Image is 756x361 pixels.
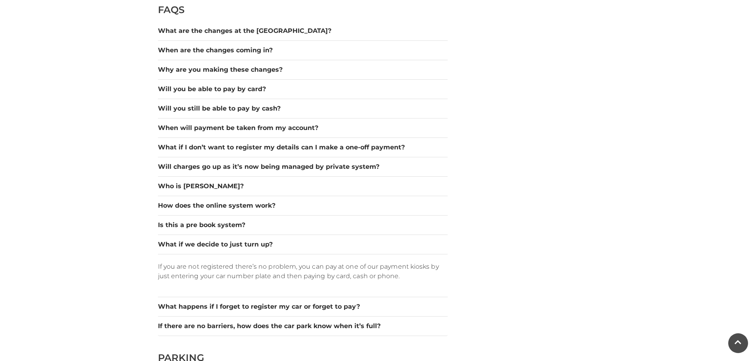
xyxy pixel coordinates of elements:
button: Who is [PERSON_NAME]? [158,181,448,191]
button: Will you still be able to pay by cash? [158,104,448,113]
button: When will payment be taken from my account? [158,123,448,133]
button: What are the changes at the [GEOGRAPHIC_DATA]? [158,26,448,36]
button: If there are no barriers, how does the car park know when it’s full? [158,321,448,331]
button: How does the online system work? [158,201,448,210]
button: Will charges go up as it’s now being managed by private system? [158,162,448,172]
button: Will you be able to pay by card? [158,84,448,94]
button: What if we decide to just turn up? [158,240,448,249]
button: What happens if I forget to register my car or forget to pay? [158,302,448,311]
span: FAQS [158,4,185,15]
button: What if I don’t want to register my details can I make a one-off payment? [158,143,448,152]
button: When are the changes coming in? [158,46,448,55]
p: If you are not registered there’s no problem, you can pay at one of our payment kiosks by just en... [158,262,448,281]
button: Why are you making these changes? [158,65,448,74]
button: Is this a pre book system? [158,220,448,230]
